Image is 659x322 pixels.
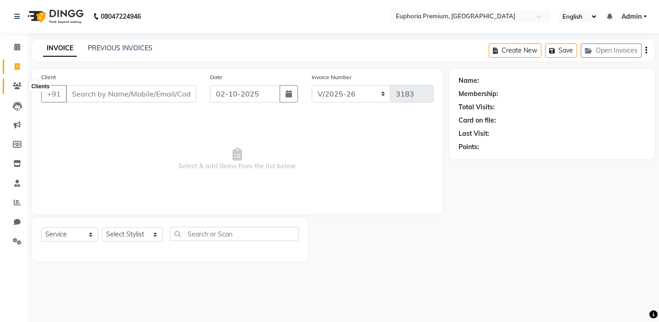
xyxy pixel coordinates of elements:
span: Admin [621,12,642,21]
input: Search or Scan [170,227,299,241]
a: INVOICE [43,40,77,57]
label: Invoice Number [312,73,351,81]
label: Date [210,73,222,81]
button: Open Invoices [581,43,642,58]
b: 08047224946 [101,4,141,29]
div: Membership: [459,89,498,99]
a: PREVIOUS INVOICES [88,44,152,52]
div: Name: [459,76,479,86]
button: Save [545,43,577,58]
div: Clients [29,81,52,92]
button: Create New [489,43,541,58]
span: Select & add items from the list below [41,113,433,205]
input: Search by Name/Mobile/Email/Code [66,85,196,102]
div: Last Visit: [459,129,489,139]
div: Points: [459,142,479,152]
div: Card on file: [459,116,496,125]
label: Client [41,73,56,81]
div: Total Visits: [459,102,495,112]
img: logo [23,4,86,29]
